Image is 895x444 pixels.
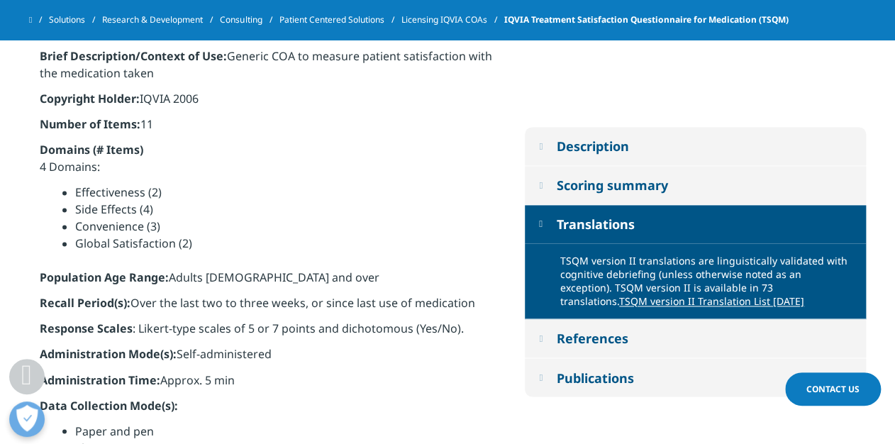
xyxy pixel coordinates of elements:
button: Open Preferences [9,401,45,437]
li: Effectiveness (2) [75,184,493,201]
strong: Administration Mode(s): [40,346,177,362]
p: 4 Domains: [40,141,493,184]
p: Adults [DEMOGRAPHIC_DATA] and over [40,269,493,294]
button: Publications [525,358,866,396]
div: Description [557,138,629,155]
a: Licensing IQVIA COAs [401,7,504,33]
p: 11 [40,116,493,141]
span: IQVIA Treatment Satisfaction Questionnaire for Medication (TSQM) [504,7,788,33]
button: Description [525,127,866,165]
a: Solutions [49,7,102,33]
button: Translations [525,205,866,243]
a: Contact Us [785,372,881,406]
a: TSQM version II Translation List [DATE] [619,294,804,308]
div: Translations [557,216,635,233]
a: Research & Development [102,7,220,33]
p: Approx. 5 min [40,371,493,396]
span: Contact Us [806,383,860,395]
a: Consulting [220,7,279,33]
p: : Likert-type scales of 5 or 7 points and dichotomous (Yes/No). [40,320,493,345]
div: References [557,330,628,347]
strong: Data Collection Mode(s): [40,397,178,413]
li: Side Effects (4) [75,201,493,218]
div: Publications [557,369,634,386]
li: Paper and pen [75,422,493,439]
div: TSQM version II translations are linguistically validated with cognitive debriefing (unless other... [560,254,855,308]
button: References [525,319,866,357]
div: Scoring summary [557,177,668,194]
strong: Number of Items: [40,116,140,132]
strong: Brief Description/Context of Use: [40,48,227,64]
strong: Response Scales [40,321,133,336]
p: Generic COA to measure patient satisfaction with the medication taken [40,48,493,90]
strong: Population Age Range: [40,270,169,285]
a: Patient Centered Solutions [279,7,401,33]
strong: Administration Time: [40,372,160,387]
p: Over the last two to three weeks, or since last use of medication [40,294,493,320]
button: Scoring summary [525,166,866,204]
li: Convenience (3) [75,218,493,235]
p: IQVIA 2006 [40,90,493,116]
p: Self-administered [40,345,493,371]
strong: Domains (# Items) [40,142,143,157]
li: Global Satisfaction (2) [75,235,493,252]
strong: Recall Period(s): [40,295,130,311]
strong: Copyright Holder: [40,91,140,106]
